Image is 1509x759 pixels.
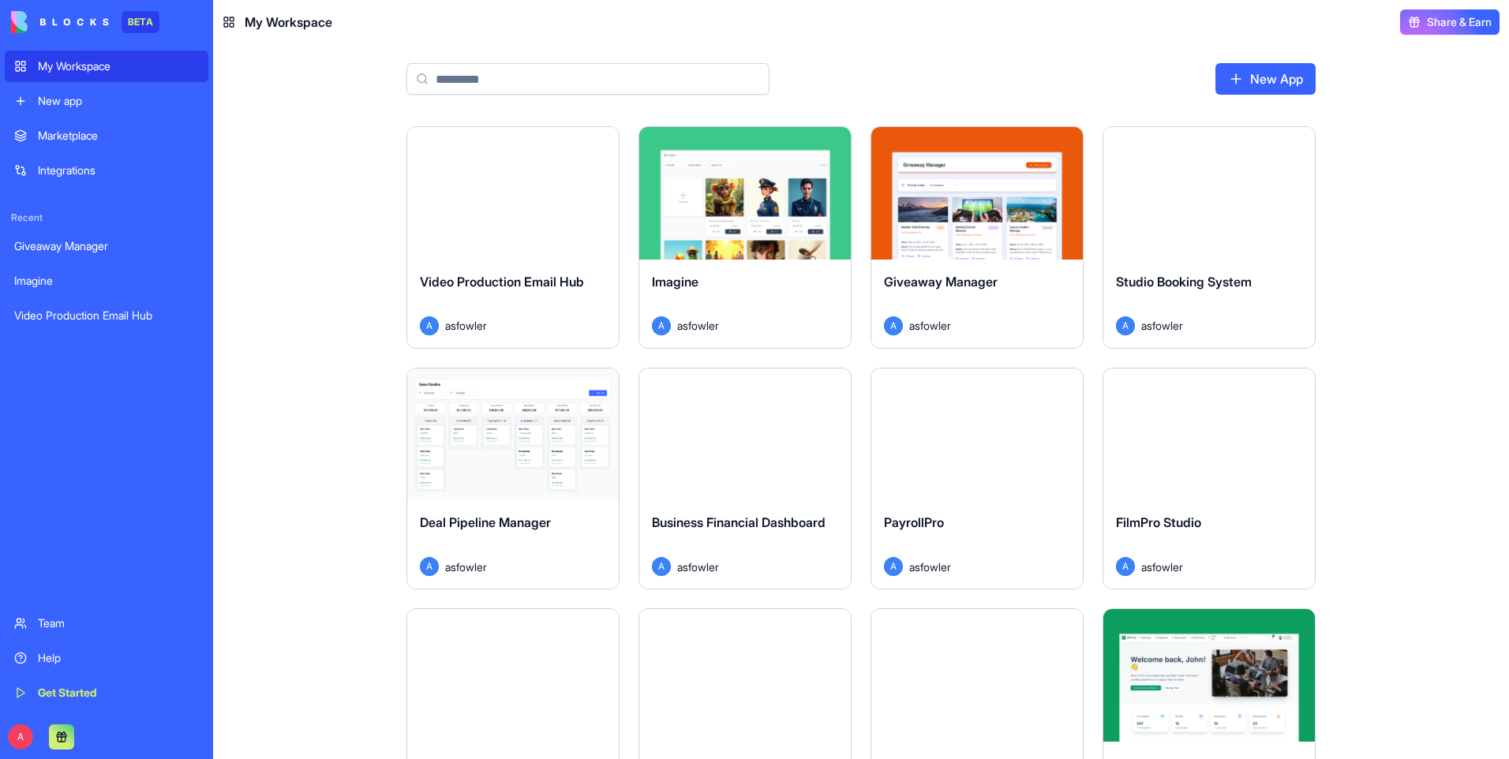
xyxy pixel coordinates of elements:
a: Video Production Email HubAasfowler [406,126,620,349]
span: asfowler [909,559,951,575]
a: Giveaway ManagerAasfowler [871,126,1084,349]
a: Marketplace [5,120,208,151]
img: logo [11,11,109,33]
span: Recent [5,211,208,224]
div: Giveaway Manager [14,238,199,254]
div: Team [38,615,199,631]
span: A [652,557,671,576]
span: A [1116,557,1135,576]
a: New app [5,85,208,117]
span: asfowler [677,317,719,334]
div: New app [38,93,199,109]
span: Deal Pipeline Manager [420,514,551,530]
div: Integrations [38,163,199,178]
div: Marketplace [38,128,199,144]
div: My Workspace [38,58,199,74]
span: asfowler [445,317,487,334]
div: Get Started [38,685,199,701]
span: asfowler [445,559,487,575]
span: A [1116,316,1135,335]
a: BETA [11,11,159,33]
a: Deal Pipeline ManagerAasfowler [406,368,620,590]
span: A [652,316,671,335]
span: A [884,557,903,576]
div: Imagine [14,273,199,289]
a: FilmPro StudioAasfowler [1103,368,1316,590]
a: New App [1215,63,1316,95]
span: FilmPro Studio [1116,514,1201,530]
a: ImagineAasfowler [638,126,852,349]
span: Studio Booking System [1116,274,1252,290]
span: Giveaway Manager [884,274,998,290]
a: Integrations [5,155,208,186]
span: asfowler [1141,317,1183,334]
span: Imagine [652,274,698,290]
div: BETA [122,11,159,33]
div: Video Production Email Hub [14,308,199,323]
a: Get Started [5,677,208,709]
span: Business Financial Dashboard [652,514,826,530]
a: Team [5,608,208,639]
span: PayrollPro [884,514,944,530]
button: Share & Earn [1400,9,1500,35]
span: A [8,724,33,750]
a: PayrollProAasfowler [871,368,1084,590]
a: Studio Booking SystemAasfowler [1103,126,1316,349]
a: Business Financial DashboardAasfowler [638,368,852,590]
a: Video Production Email Hub [5,300,208,331]
span: Video Production Email Hub [420,274,584,290]
span: A [420,316,439,335]
span: Share & Earn [1427,14,1492,30]
span: asfowler [677,559,719,575]
span: My Workspace [245,13,332,32]
span: asfowler [1141,559,1183,575]
span: A [420,557,439,576]
a: Help [5,642,208,674]
a: Imagine [5,265,208,297]
a: My Workspace [5,50,208,82]
span: A [884,316,903,335]
span: asfowler [909,317,951,334]
div: Help [38,650,199,666]
a: Giveaway Manager [5,230,208,262]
